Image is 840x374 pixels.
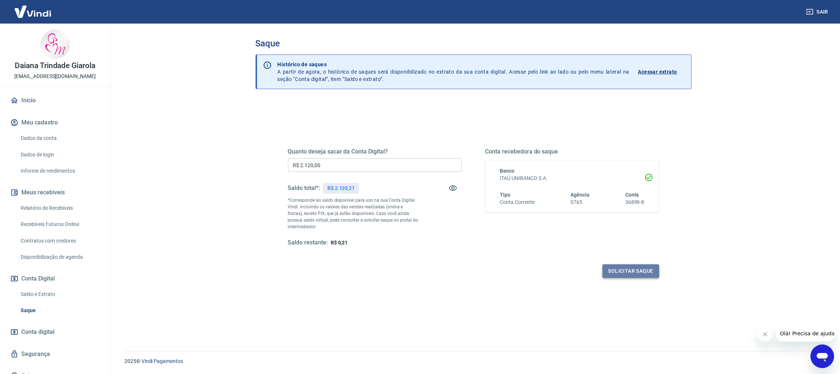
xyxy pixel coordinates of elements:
[811,345,834,368] iframe: Botão para abrir a janela de mensagens
[500,168,515,174] span: Banco
[278,61,629,83] p: A partir de agora, o histórico de saques será disponibilizado no extrato da sua conta digital. Ac...
[9,271,101,287] button: Conta Digital
[288,197,418,230] p: *Corresponde ao saldo disponível para uso na sua Conta Digital Vindi. Incluindo os valores das ve...
[638,61,685,83] a: Acessar extrato
[570,192,590,198] span: Agência
[625,192,639,198] span: Conta
[124,357,822,365] p: 2025 ©
[18,201,101,216] a: Relatório de Recebíveis
[9,184,101,201] button: Meus recebíveis
[776,325,834,342] iframe: Mensagem da empresa
[18,217,101,232] a: Recebíveis Futuros Online
[500,198,535,206] h6: Conta Corrente
[288,239,328,247] h5: Saldo restante:
[9,346,101,362] a: Segurança
[625,198,644,206] h6: 36899-8
[256,38,692,49] h3: Saque
[602,264,659,278] button: Solicitar saque
[638,68,677,75] p: Acessar extrato
[21,327,55,337] span: Conta digital
[4,5,62,11] span: Olá! Precisa de ajuda?
[570,198,590,206] h6: 0765
[485,148,659,155] h5: Conta recebedora do saque
[18,163,101,179] a: Informe de rendimentos
[758,327,773,342] iframe: Fechar mensagem
[18,303,101,318] a: Saque
[9,324,101,340] a: Conta digital
[331,240,348,246] span: R$ 0,21
[9,114,101,131] button: Meu cadastro
[41,29,70,59] img: 78a5abb7-2530-42a1-8371-1b573bf48070.jpeg
[18,131,101,146] a: Dados da conta
[500,192,511,198] span: Tipo
[500,174,644,182] h6: ITAÚ UNIBANCO S.A.
[14,73,96,80] p: [EMAIL_ADDRESS][DOMAIN_NAME]
[288,148,462,155] h5: Quanto deseja sacar da Conta Digital?
[141,358,183,364] a: Vindi Pagamentos
[18,233,101,248] a: Contratos com credores
[18,250,101,265] a: Disponibilização de agenda
[15,62,95,70] p: Daiana Trindade Giarola
[805,5,831,19] button: Sair
[18,287,101,302] a: Saldo e Extrato
[9,92,101,109] a: Início
[327,184,355,192] p: R$ 2.120,21
[288,184,320,192] h5: Saldo total*:
[18,147,101,162] a: Dados de login
[278,61,629,68] p: Histórico de saques
[9,0,57,23] img: Vindi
